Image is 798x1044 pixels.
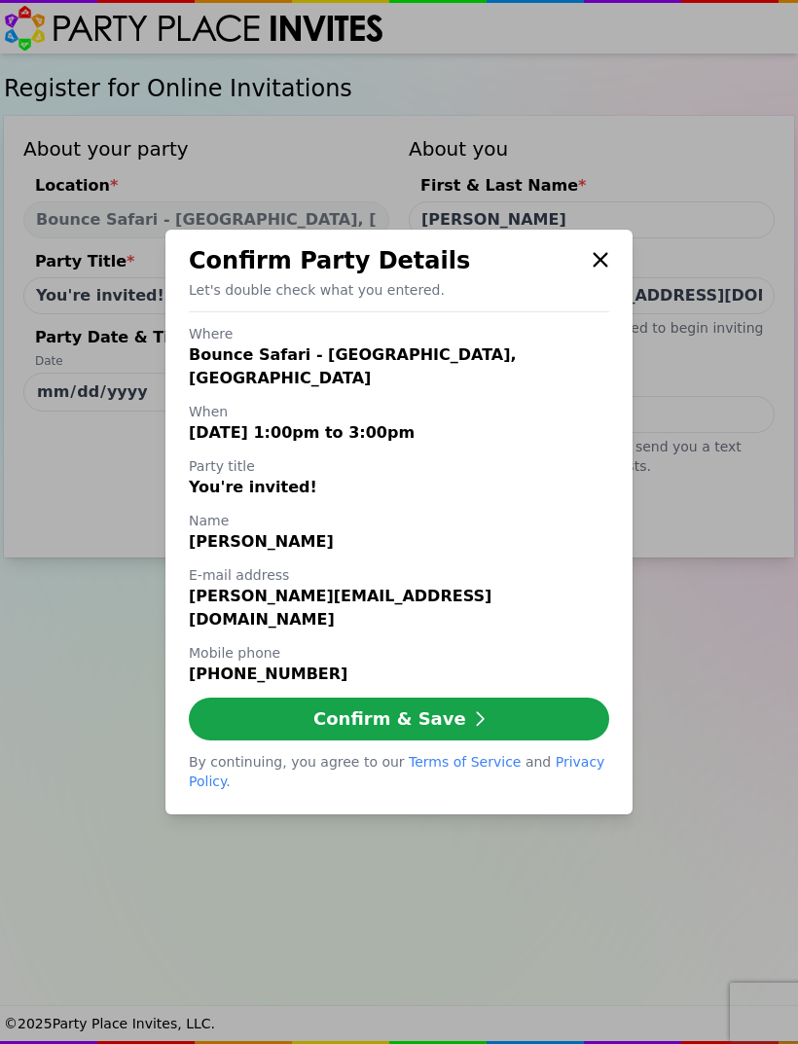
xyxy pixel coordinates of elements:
[189,663,609,686] div: [PHONE_NUMBER]
[189,530,609,554] div: [PERSON_NAME]
[189,421,609,445] div: [DATE] 1:00pm to 3:00pm
[189,476,609,499] div: You're invited!
[189,752,609,791] div: By continuing, you agree to our and .
[189,698,609,740] button: Confirm & Save
[189,643,609,663] h3: Mobile phone
[409,754,521,770] a: Terms of Service
[189,456,609,476] h3: Party title
[189,343,609,390] div: Bounce Safari - [GEOGRAPHIC_DATA], [GEOGRAPHIC_DATA]
[189,280,609,300] p: Let's double check what you entered.
[189,402,609,421] h3: When
[189,511,609,530] h3: Name
[189,324,609,343] h3: Where
[189,565,609,585] h3: E-mail address
[189,585,609,631] div: [PERSON_NAME][EMAIL_ADDRESS][DOMAIN_NAME]
[189,245,584,276] div: Confirm Party Details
